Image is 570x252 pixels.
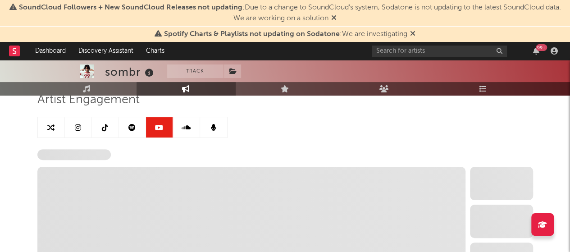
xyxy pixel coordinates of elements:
div: 99 + [536,44,547,51]
span: : We are investigating [164,31,407,38]
span: Spotify Charts & Playlists not updating on Sodatone [164,31,340,38]
span: Dismiss [410,31,415,38]
a: Discovery Assistant [72,42,140,60]
a: Dashboard [29,42,72,60]
input: Search for artists [372,46,507,57]
span: YouTube Subscribers [37,149,111,160]
button: Track [167,64,223,78]
div: sombr [105,64,156,79]
span: SoundCloud Followers + New SoundCloud Releases not updating [19,4,242,11]
span: : Due to a change to SoundCloud's system, Sodatone is not updating to the latest SoundCloud data.... [19,4,561,22]
a: Charts [140,42,171,60]
button: 99+ [533,47,539,55]
span: Dismiss [331,15,337,22]
span: Artist Engagement [37,95,140,105]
